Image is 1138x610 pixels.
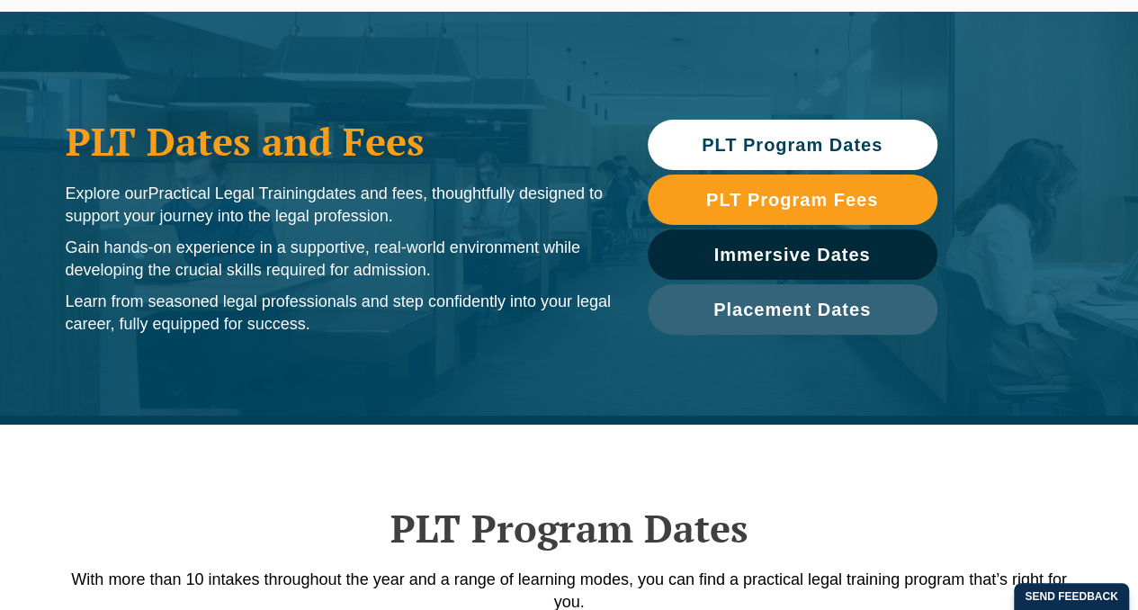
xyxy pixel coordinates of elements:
[648,284,937,335] a: Placement Dates
[66,183,612,228] p: Explore our dates and fees, thoughtfully designed to support your journey into the legal profession.
[648,229,937,280] a: Immersive Dates
[66,119,612,164] h1: PLT Dates and Fees
[66,291,612,336] p: Learn from seasoned legal professionals and step confidently into your legal career, fully equipp...
[57,506,1082,551] h2: PLT Program Dates
[148,184,317,202] span: Practical Legal Training
[713,301,871,318] span: Placement Dates
[714,246,871,264] span: Immersive Dates
[66,237,612,282] p: Gain hands-on experience in a supportive, real-world environment while developing the crucial ski...
[648,120,937,170] a: PLT Program Dates
[706,191,878,209] span: PLT Program Fees
[702,136,883,154] span: PLT Program Dates
[648,175,937,225] a: PLT Program Fees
